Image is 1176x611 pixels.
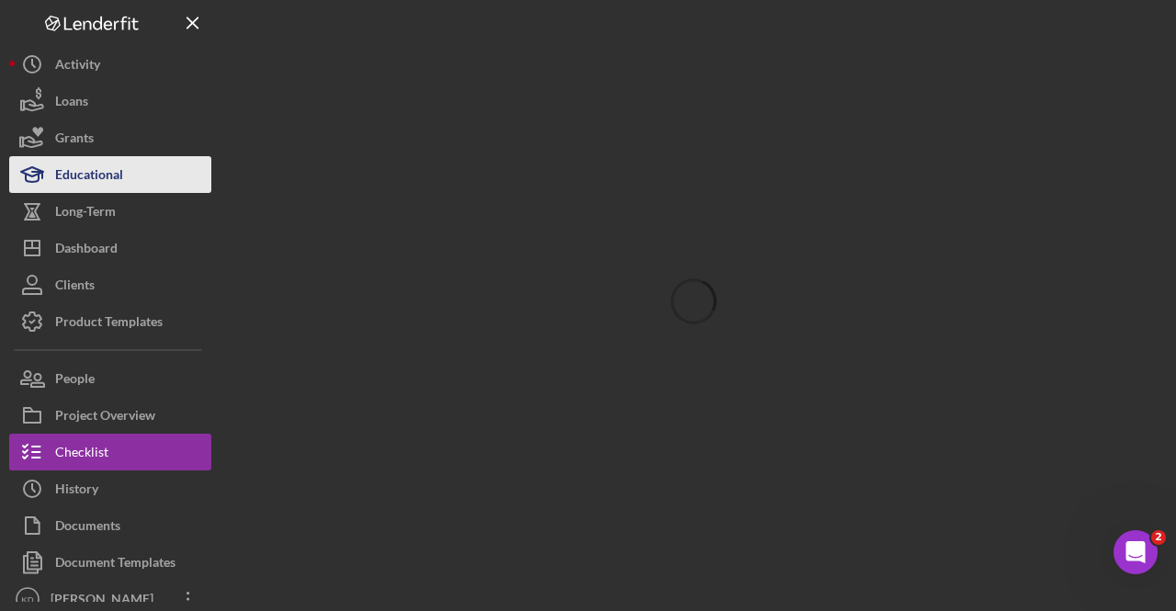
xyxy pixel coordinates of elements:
[9,83,211,119] button: Loans
[9,193,211,230] button: Long-Term
[55,544,175,585] div: Document Templates
[21,594,33,605] text: KD
[55,360,95,402] div: People
[1114,530,1158,574] iframe: Intercom live chat
[9,119,211,156] button: Grants
[55,434,108,475] div: Checklist
[9,46,211,83] button: Activity
[9,397,211,434] button: Project Overview
[9,470,211,507] button: History
[55,303,163,345] div: Product Templates
[55,230,118,271] div: Dashboard
[9,360,211,397] button: People
[55,397,155,438] div: Project Overview
[1151,530,1166,545] span: 2
[55,156,123,198] div: Educational
[55,83,88,124] div: Loans
[55,266,95,308] div: Clients
[55,507,120,549] div: Documents
[55,470,98,512] div: History
[9,156,211,193] button: Educational
[9,303,211,340] button: Product Templates
[55,119,94,161] div: Grants
[9,266,211,303] button: Clients
[9,507,211,544] button: Documents
[55,193,116,234] div: Long-Term
[55,46,100,87] div: Activity
[9,544,211,581] button: Document Templates
[9,434,211,470] button: Checklist
[9,230,211,266] button: Dashboard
